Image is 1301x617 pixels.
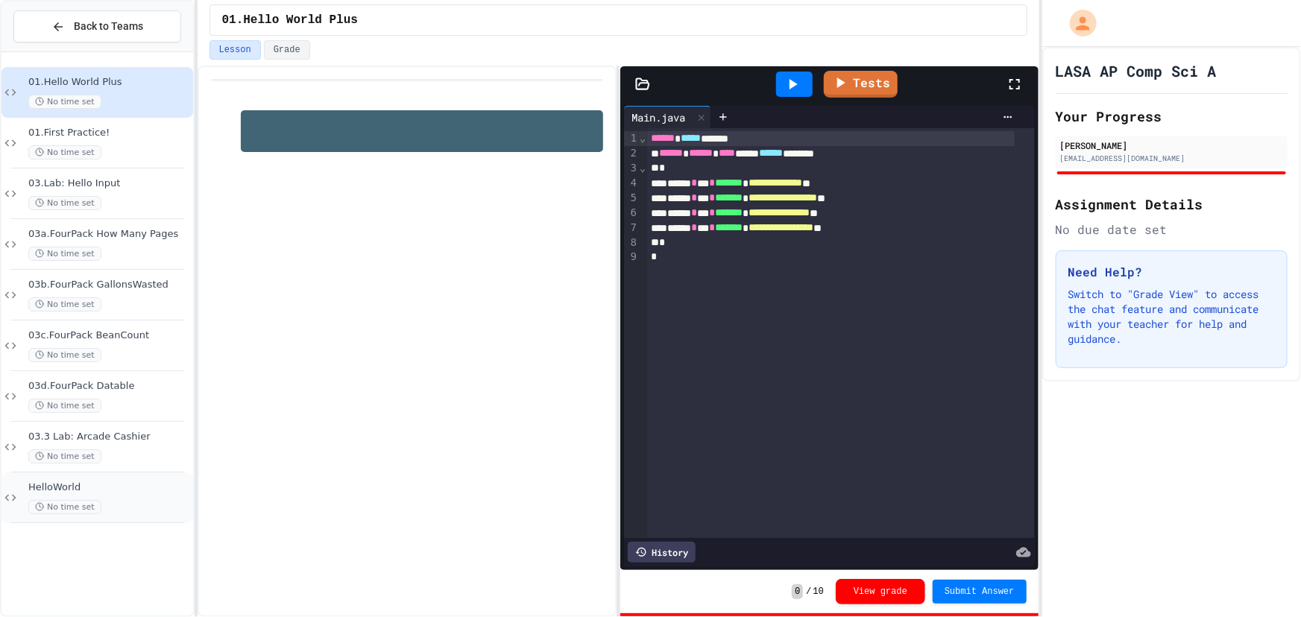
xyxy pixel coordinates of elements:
p: Switch to "Grade View" to access the chat feature and communicate with your teacher for help and ... [1068,287,1275,347]
span: Submit Answer [945,586,1015,598]
div: 7 [624,221,639,235]
span: No time set [28,196,101,210]
span: Back to Teams [74,19,143,34]
a: Tests [824,71,898,98]
button: View grade [836,579,925,604]
div: 4 [624,176,639,191]
h2: Assignment Details [1056,194,1288,215]
span: No time set [28,95,101,109]
span: HelloWorld [28,481,190,494]
span: 01.First Practice! [28,127,190,139]
div: 8 [624,235,639,250]
span: 01.Hello World Plus [28,76,190,89]
div: 6 [624,206,639,221]
h3: Need Help? [1068,263,1275,281]
span: No time set [28,247,101,261]
div: 9 [624,250,639,265]
span: 0 [792,584,803,599]
span: Fold line [639,162,646,174]
span: / [806,586,811,598]
div: No due date set [1056,221,1288,238]
div: [EMAIL_ADDRESS][DOMAIN_NAME] [1060,153,1283,164]
button: Back to Teams [13,10,181,42]
span: 03b.FourPack GallonsWasted [28,279,190,291]
div: Main.java [624,110,693,125]
div: History [628,542,696,563]
span: 03.3 Lab: Arcade Cashier [28,431,190,443]
span: No time set [28,449,101,463]
span: 03d.FourPack Datable [28,380,190,393]
span: No time set [28,348,101,362]
span: Fold line [639,132,646,144]
span: 03c.FourPack BeanCount [28,329,190,342]
span: No time set [28,500,101,514]
div: 2 [624,146,639,161]
span: 01.Hello World Plus [222,11,358,29]
span: 03a.FourPack How Many Pages [28,228,190,241]
div: 1 [624,131,639,146]
span: 03.Lab: Hello Input [28,177,190,190]
button: Lesson [210,40,261,60]
h2: Your Progress [1056,106,1288,127]
span: No time set [28,399,101,413]
div: 5 [624,191,639,206]
span: 10 [813,586,824,598]
div: [PERSON_NAME] [1060,139,1283,152]
span: No time set [28,145,101,159]
span: No time set [28,297,101,311]
div: My Account [1054,6,1100,40]
div: 3 [624,161,639,176]
button: Grade [264,40,310,60]
div: Main.java [624,106,711,128]
button: Submit Answer [933,580,1027,604]
h1: LASA AP Comp Sci A [1056,60,1217,81]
